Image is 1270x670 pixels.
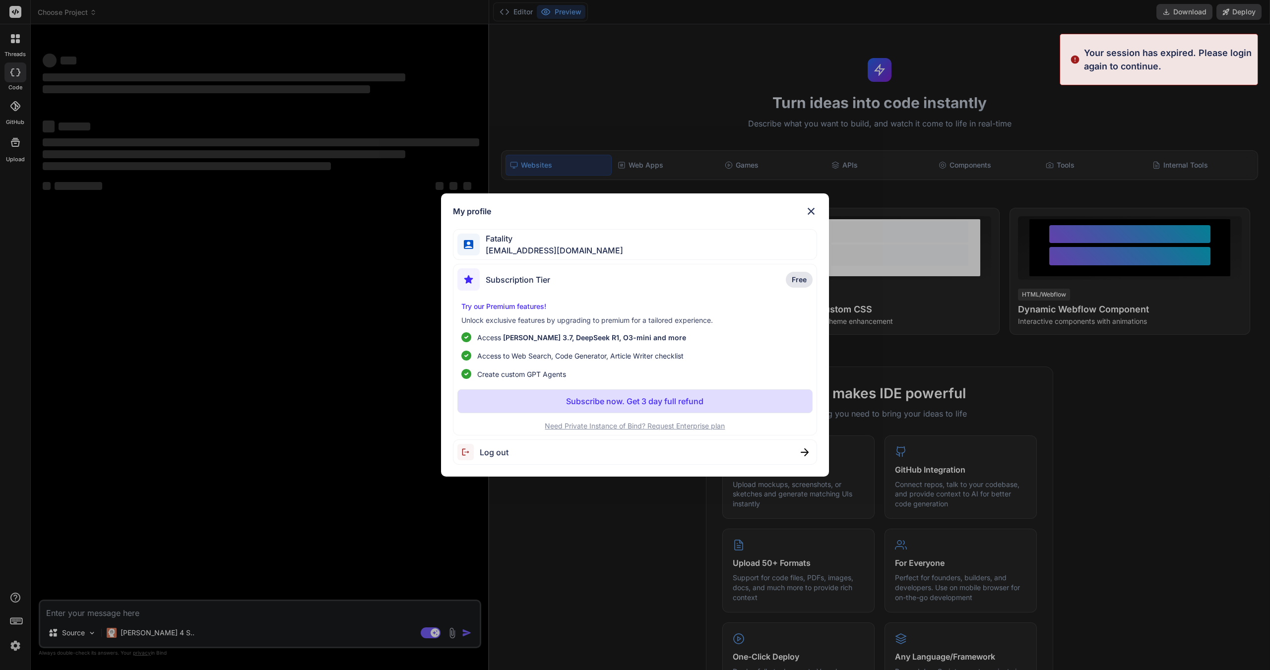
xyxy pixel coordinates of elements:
[477,332,686,343] p: Access
[461,351,471,361] img: checklist
[566,395,703,407] p: Subscribe now. Get 3 day full refund
[464,240,473,249] img: profile
[486,274,550,286] span: Subscription Tier
[480,233,623,244] span: Fatality
[461,369,471,379] img: checklist
[1084,46,1252,73] p: Your session has expired. Please login again to continue.
[477,351,684,361] span: Access to Web Search, Code Generator, Article Writer checklist
[477,369,566,379] span: Create custom GPT Agents
[801,448,809,456] img: close
[480,244,623,256] span: [EMAIL_ADDRESS][DOMAIN_NAME]
[805,205,817,217] img: close
[461,332,471,342] img: checklist
[457,389,813,413] button: Subscribe now. Get 3 day full refund
[457,268,480,291] img: subscription
[503,333,686,342] span: [PERSON_NAME] 3.7, DeepSeek R1, O3-mini and more
[480,446,508,458] span: Log out
[792,275,807,285] span: Free
[1070,46,1080,73] img: alert
[457,421,813,431] p: Need Private Instance of Bind? Request Enterprise plan
[461,302,809,311] p: Try our Premium features!
[453,205,491,217] h1: My profile
[461,315,809,325] p: Unlock exclusive features by upgrading to premium for a tailored experience.
[457,444,480,460] img: logout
